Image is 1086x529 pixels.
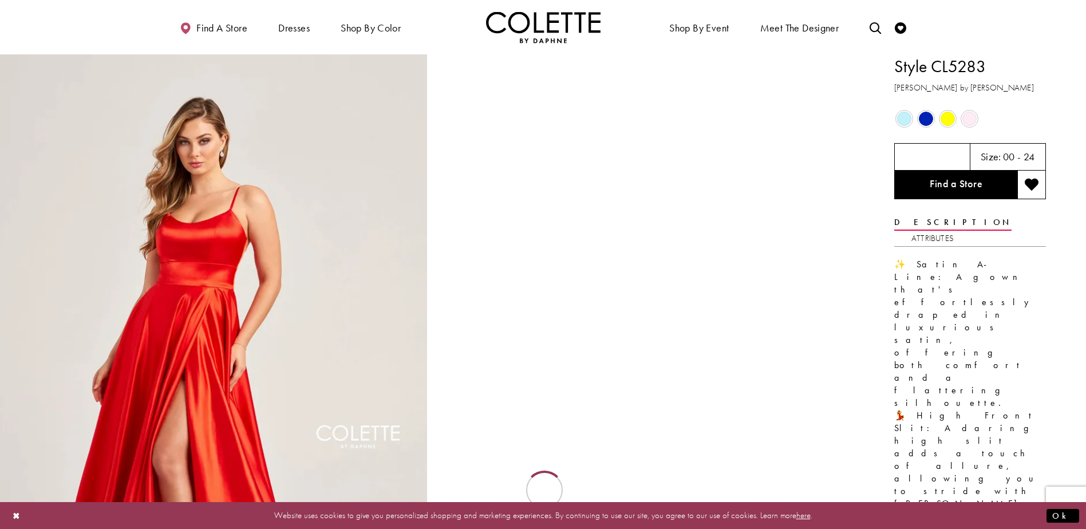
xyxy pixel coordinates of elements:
[433,54,860,268] video: Style CL5283 Colette by Daphne #1 autoplay loop mute video
[867,11,884,43] a: Toggle search
[1003,151,1035,163] h5: 00 - 24
[916,109,936,129] div: Royal Blue
[7,506,26,526] button: Close Dialog
[486,11,601,43] img: Colette by Daphne
[892,11,909,43] a: Check Wishlist
[911,230,954,247] a: Attributes
[1017,171,1046,199] button: Add to wishlist
[275,11,313,43] span: Dresses
[894,81,1046,94] h3: [PERSON_NAME] by [PERSON_NAME]
[894,214,1012,231] a: Description
[796,510,811,521] a: here
[894,108,1046,130] div: Product color controls state depends on size chosen
[959,109,980,129] div: Light Pink
[894,54,1046,78] h1: Style CL5283
[1046,508,1079,523] button: Submit Dialog
[177,11,250,43] a: Find a store
[894,109,914,129] div: Light Blue
[760,22,839,34] span: Meet the designer
[894,171,1017,199] a: Find a Store
[981,150,1001,163] span: Size:
[757,11,842,43] a: Meet the designer
[486,11,601,43] a: Visit Home Page
[196,22,247,34] span: Find a store
[666,11,732,43] span: Shop By Event
[338,11,404,43] span: Shop by color
[938,109,958,129] div: Yellow
[82,508,1004,523] p: Website uses cookies to give you personalized shopping and marketing experiences. By continuing t...
[669,22,729,34] span: Shop By Event
[341,22,401,34] span: Shop by color
[278,22,310,34] span: Dresses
